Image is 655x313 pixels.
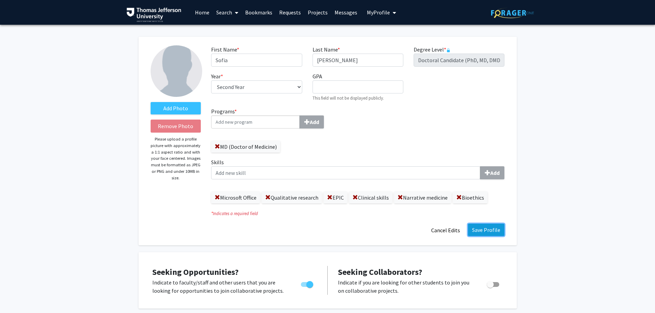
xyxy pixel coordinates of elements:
svg: This information is provided and automatically updated by Thomas Jefferson University and is not ... [446,48,450,52]
input: SkillsAdd [211,166,480,179]
p: Indicate to faculty/staff and other users that you are looking for opportunities to join collabor... [152,278,288,295]
label: EPIC [324,192,347,203]
label: Degree Level [414,45,450,54]
span: Seeking Opportunities? [152,267,239,277]
img: Thomas Jefferson University Logo [127,8,182,22]
i: Indicates a required field [211,210,504,217]
span: Seeking Collaborators? [338,267,422,277]
label: MD (Doctor of Medicine) [211,141,280,153]
a: Projects [304,0,331,24]
label: Clinical skills [349,192,392,203]
button: Cancel Edits [427,224,465,237]
p: Indicate if you are looking for other students to join you on collaborative projects. [338,278,474,295]
b: Add [490,169,500,176]
a: Search [213,0,242,24]
label: Year [211,72,223,80]
label: Programs [211,107,353,128]
img: ForagerOne Logo [491,8,534,18]
label: GPA [313,72,322,80]
button: Programs* [299,115,324,128]
a: Home [192,0,213,24]
img: Profile Picture [151,45,202,97]
button: Skills [480,166,504,179]
a: Messages [331,0,361,24]
span: My Profile [367,9,390,16]
div: Toggle [484,278,503,289]
button: Remove Photo [151,120,201,133]
a: Bookmarks [242,0,276,24]
label: Bioethics [453,192,488,203]
label: Qualitative research [262,192,322,203]
div: Toggle [298,278,317,289]
input: Programs*Add [211,115,300,128]
label: Microsoft Office [211,192,260,203]
iframe: Chat [5,282,29,308]
label: Narrative medicine [394,192,451,203]
b: Add [310,119,319,125]
button: Save Profile [468,224,504,236]
label: AddProfile Picture [151,102,201,114]
label: First Name [211,45,239,54]
label: Skills [211,158,504,179]
small: This field will not be displayed publicly. [313,95,384,101]
a: Requests [276,0,304,24]
p: Please upload a profile picture with approximately a 1:1 aspect ratio and with your face centered... [151,136,201,181]
label: Last Name [313,45,340,54]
